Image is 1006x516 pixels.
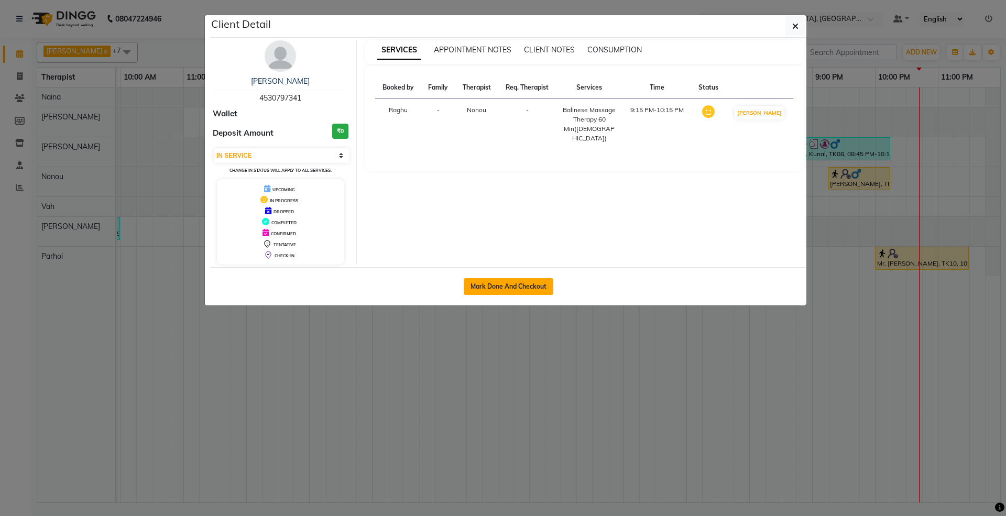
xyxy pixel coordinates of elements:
h5: Client Detail [211,16,271,32]
button: Mark Done And Checkout [464,278,553,295]
td: 9:15 PM-10:15 PM [622,99,692,150]
h3: ₹0 [332,124,348,139]
span: IN PROGRESS [270,198,298,203]
span: CHECK-IN [275,253,294,258]
td: - [421,99,455,150]
span: 4530797341 [259,93,301,103]
th: Services [556,76,622,99]
th: Req. Therapist [498,76,556,99]
span: Nonou [467,106,486,114]
small: Change in status will apply to all services. [229,168,332,173]
span: Deposit Amount [213,127,274,139]
span: APPOINTMENT NOTES [434,45,511,54]
th: Booked by [375,76,421,99]
span: CONSUMPTION [587,45,642,54]
span: TENTATIVE [274,242,296,247]
span: CLIENT NOTES [524,45,575,54]
td: Raghu [375,99,421,150]
span: UPCOMING [272,187,295,192]
th: Family [421,76,455,99]
th: Therapist [455,76,498,99]
span: Wallet [213,108,237,120]
th: Time [622,76,692,99]
span: CONFIRMED [271,231,296,236]
img: avatar [265,40,296,72]
span: DROPPED [274,209,294,214]
td: - [498,99,556,150]
span: COMPLETED [271,220,297,225]
a: [PERSON_NAME] [251,76,310,86]
th: Status [692,76,726,99]
button: [PERSON_NAME] [735,106,784,119]
div: Balinese Massage Therapy 60 Min([DEMOGRAPHIC_DATA]) [563,105,616,143]
span: SERVICES [377,41,421,60]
